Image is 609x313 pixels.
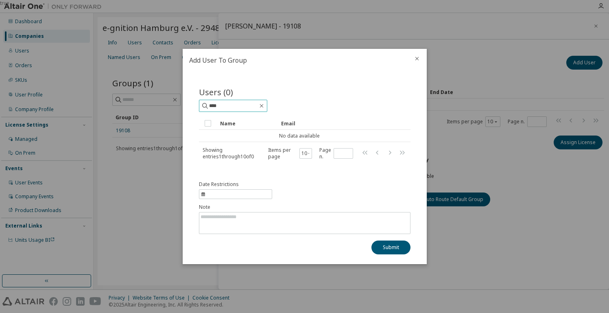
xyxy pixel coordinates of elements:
button: Submit [371,241,410,254]
h2: Add User To Group [183,49,407,72]
span: Users (0) [199,86,233,98]
span: Showing entries 1 through 10 of 0 [203,147,254,160]
span: Date Restrictions [199,181,239,188]
button: information [199,181,272,199]
label: Note [199,204,410,210]
div: Email [281,117,397,130]
span: Items per page [268,147,312,160]
span: Page n. [319,147,353,160]
td: No data available [199,130,400,142]
button: 10 [301,150,310,157]
button: close [414,55,420,62]
div: Name [220,117,275,130]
